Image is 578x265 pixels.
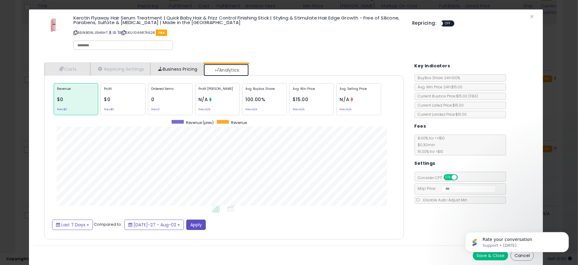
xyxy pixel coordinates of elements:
p: Revenue [57,87,95,96]
span: 8.00 % for <= $10 [415,136,445,154]
iframe: Intercom notifications message [456,219,578,262]
h3: Kerotin Flyaway Hair Serum Treatment | Quick Baby Hair & Frizz Control Finishing Stick | Styling ... [73,16,403,25]
span: FBA [156,30,167,36]
span: Revenue (prev) [186,120,214,125]
span: Map Price: [415,186,496,191]
span: OFF [443,21,453,26]
h5: Repricing: [412,21,437,26]
span: Compared to: [94,221,122,227]
span: 0 [151,96,155,103]
h5: Settings [415,160,435,167]
small: Prev: N/A [340,108,351,110]
span: N/A [340,96,349,103]
span: ( FBA ) [469,94,478,99]
small: Prev: 0 [151,108,160,110]
p: Avg. Selling Price [340,87,378,96]
p: Avg. Win Price [293,87,331,96]
small: Prev: $0 [57,108,67,110]
img: 31uY3Y7Af+L._SL60_.jpg [44,16,62,34]
a: Business Pricing [150,63,204,75]
a: All offer listings [113,30,116,35]
h5: Fees [415,122,426,130]
span: Avg. Win Price 24h: $15.00 [415,84,463,90]
span: Disable Auto-Adjust Min [420,197,468,203]
p: Profit [PERSON_NAME] [198,87,237,96]
span: [DATE]-27 - Aug-02 [134,222,176,228]
span: 100.00% [245,96,265,103]
h5: Key Indicators [415,62,450,70]
span: $0.30 min [415,142,435,147]
span: $0 [57,96,63,103]
span: 15.00 % for > $10 [415,149,444,154]
p: Ordered Items [151,87,189,96]
span: Current Buybox Price: [415,94,478,99]
span: Current Landed Price: $15.00 [415,112,467,117]
p: Avg. Buybox Share [245,87,284,96]
a: Your listing only [117,30,121,35]
span: $15.00 [293,96,309,103]
a: Costs [45,63,90,75]
span: N/A [198,96,208,103]
span: BuyBox Share 24h: 100% [415,75,460,80]
a: Analytics [204,64,249,76]
small: Prev: N/A [245,108,257,110]
p: ASIN: B09LJSH6HT | SKU: 1069879628 [73,28,403,37]
span: OFF [457,175,466,180]
span: $15.00 [456,94,478,99]
span: ON [444,175,452,180]
a: Repricing Settings [90,63,151,75]
span: Revenue [231,120,247,125]
span: Current Listed Price: $15.00 [415,103,464,108]
small: Prev: N/A [198,108,210,110]
small: Prev: N/A [293,108,305,110]
span: Consider CPT: [415,175,466,180]
button: Apply [186,220,206,230]
span: $0 [104,96,110,103]
a: BuyBox page [109,30,112,35]
small: Prev: $0 [104,108,114,110]
span: Last 7 Days [61,222,85,228]
span: × [530,12,534,21]
p: Profit [104,87,142,96]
